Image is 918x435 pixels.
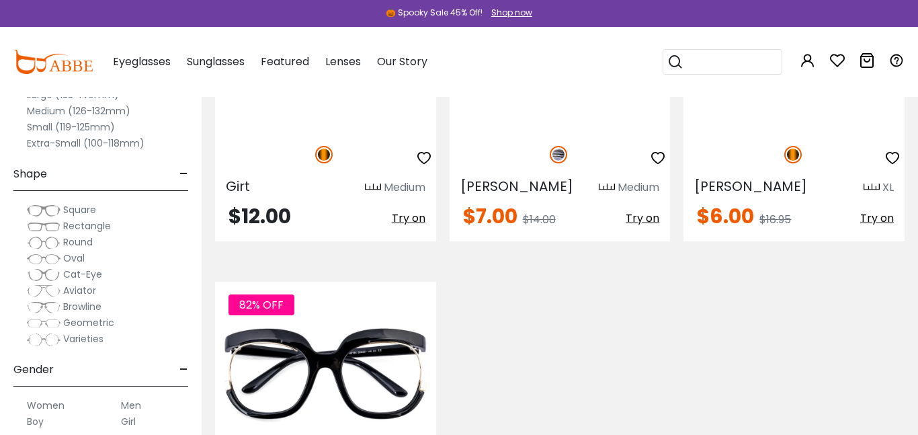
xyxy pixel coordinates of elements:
[377,54,427,69] span: Our Story
[550,146,567,163] img: Striped
[63,284,96,297] span: Aviator
[179,354,188,386] span: -
[228,202,291,231] span: $12.00
[27,119,115,135] label: Small (119-125mm)
[626,206,659,231] button: Try on
[882,180,894,196] div: XL
[864,183,880,193] img: size ruler
[27,252,60,266] img: Oval.png
[626,210,659,226] span: Try on
[27,236,60,249] img: Round.png
[27,135,144,151] label: Extra-Small (100-118mm)
[27,268,60,282] img: Cat-Eye.png
[63,235,93,249] span: Round
[63,268,102,281] span: Cat-Eye
[228,294,294,315] span: 82% OFF
[697,202,754,231] span: $6.00
[386,7,483,19] div: 🎃 Spooky Sale 45% Off!
[463,202,517,231] span: $7.00
[27,397,65,413] label: Women
[523,212,556,227] span: $14.00
[13,158,47,190] span: Shape
[460,177,573,196] span: [PERSON_NAME]
[63,332,103,346] span: Varieties
[13,50,93,74] img: abbeglasses.com
[618,180,659,196] div: Medium
[63,203,96,216] span: Square
[392,206,425,231] button: Try on
[392,210,425,226] span: Try on
[759,212,791,227] span: $16.95
[27,333,60,347] img: Varieties.png
[27,220,60,233] img: Rectangle.png
[27,317,60,330] img: Geometric.png
[113,54,171,69] span: Eyeglasses
[27,301,60,314] img: Browline.png
[694,177,807,196] span: [PERSON_NAME]
[485,7,532,18] a: Shop now
[27,284,60,298] img: Aviator.png
[63,300,101,313] span: Browline
[384,180,425,196] div: Medium
[63,219,111,233] span: Rectangle
[27,204,60,217] img: Square.png
[784,146,802,163] img: Tortoise
[27,413,44,430] label: Boy
[860,206,894,231] button: Try on
[121,413,136,430] label: Girl
[13,354,54,386] span: Gender
[27,103,130,119] label: Medium (126-132mm)
[325,54,361,69] span: Lenses
[261,54,309,69] span: Featured
[63,251,85,265] span: Oval
[179,158,188,190] span: -
[599,183,615,193] img: size ruler
[63,316,114,329] span: Geometric
[860,210,894,226] span: Try on
[365,183,381,193] img: size ruler
[491,7,532,19] div: Shop now
[121,397,141,413] label: Men
[315,146,333,163] img: Tortoise
[226,177,250,196] span: Girt
[187,54,245,69] span: Sunglasses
